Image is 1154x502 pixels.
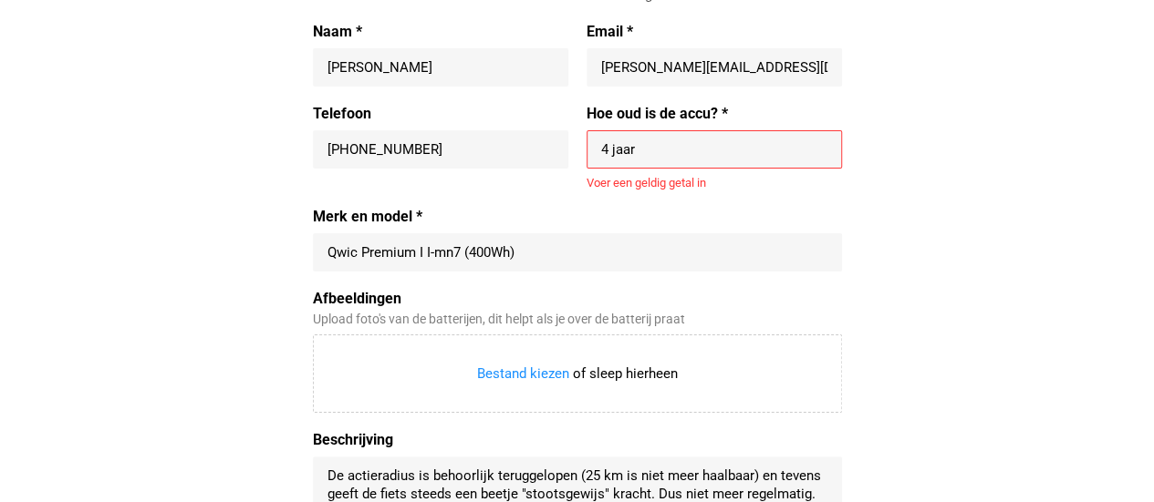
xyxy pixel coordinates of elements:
[327,243,827,261] input: Merk en model *
[313,23,568,41] label: Naam *
[587,105,842,123] label: Hoe oud is de accu? *
[587,23,842,41] label: Email *
[313,312,842,327] div: Upload foto's van de batterijen, dit helpt als je over de batterij praat
[313,431,842,449] label: Beschrijving
[601,58,827,77] input: Email *
[327,58,554,77] input: Naam *
[313,208,842,226] label: Merk en model *
[327,140,554,159] input: +31 647493275
[587,176,842,190] div: Voer een geldig getal in
[313,105,568,123] label: Telefoon
[313,290,842,308] label: Afbeeldingen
